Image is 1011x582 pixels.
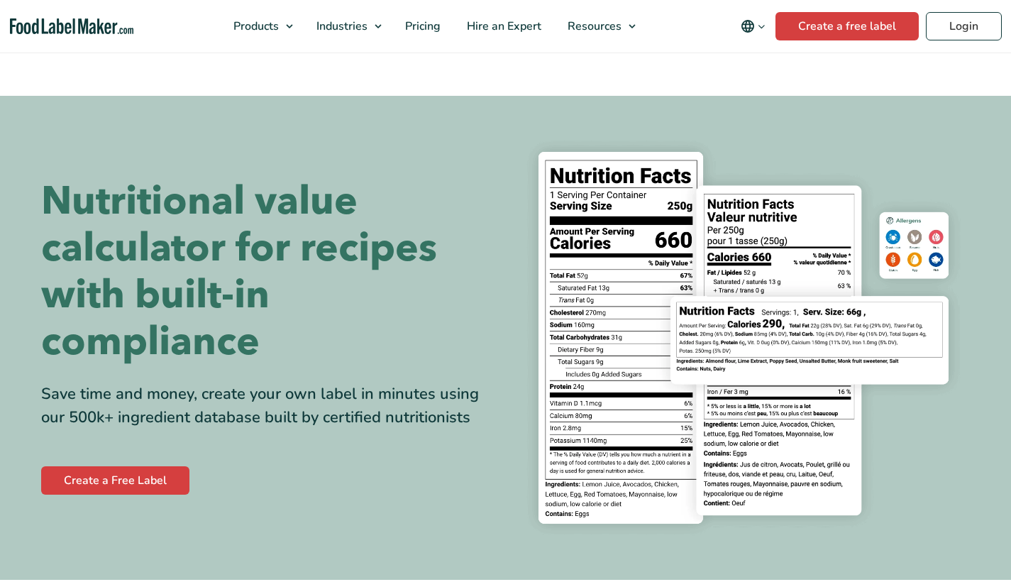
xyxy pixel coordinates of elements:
[401,18,442,34] span: Pricing
[463,18,543,34] span: Hire an Expert
[229,18,280,34] span: Products
[312,18,369,34] span: Industries
[10,18,134,35] a: Food Label Maker homepage
[731,12,775,40] button: Change language
[926,12,1002,40] a: Login
[41,466,189,495] a: Create a Free Label
[563,18,623,34] span: Resources
[41,383,495,429] div: Save time and money, create your own label in minutes using our 500k+ ingredient database built b...
[775,12,919,40] a: Create a free label
[41,178,495,366] h1: Nutritional value calculator for recipes with built-in compliance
